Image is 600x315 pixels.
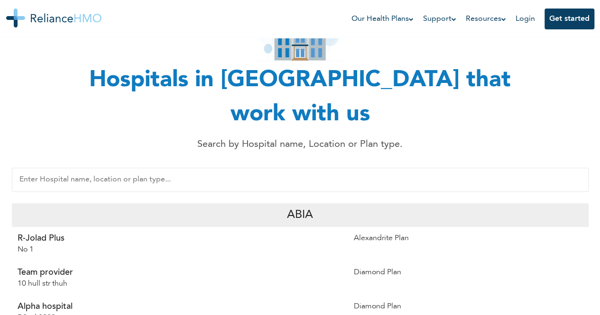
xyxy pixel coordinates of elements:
[287,207,313,224] p: Abia
[354,233,583,244] p: Alexandrite Plan
[354,267,583,278] p: Diamond Plan
[18,278,342,289] p: 10 hull str thuh
[516,15,535,23] a: Login
[87,137,514,152] p: Search by Hospital name, Location or Plan type.
[351,13,414,25] a: Our Health Plans
[18,233,342,244] p: R-Jolad Plus
[354,301,583,312] p: Diamond Plan
[18,244,342,255] p: No 1
[12,168,589,192] input: Enter Hospital name, location or plan type...
[545,9,594,29] button: Get started
[6,9,102,27] img: Reliance HMO's Logo
[18,267,342,278] p: Team provider
[423,13,456,25] a: Support
[18,301,342,312] p: Alpha hospital
[63,63,537,132] h1: Hospitals in [GEOGRAPHIC_DATA] that work with us
[466,13,506,25] a: Resources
